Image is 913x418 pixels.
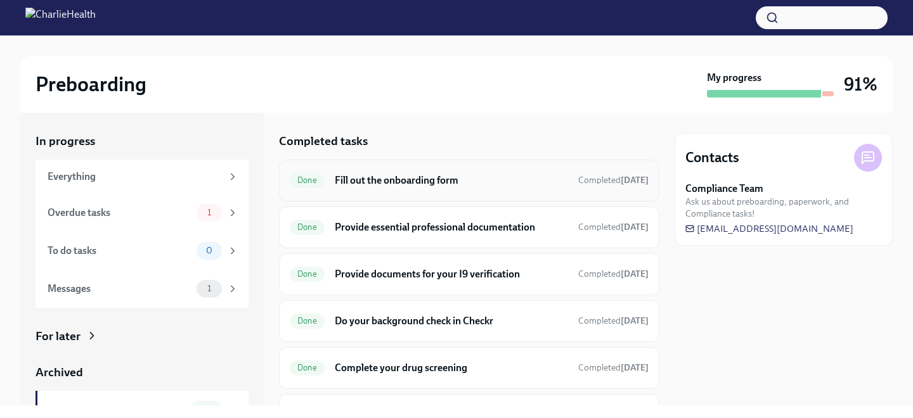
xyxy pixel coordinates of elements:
div: Messages [48,282,191,296]
a: DoneDo your background check in CheckrCompleted[DATE] [290,311,649,331]
span: August 19th, 2025 11:36 [578,268,649,280]
div: Overdue tasks [48,206,191,220]
span: 0 [198,246,220,255]
a: DoneProvide documents for your I9 verificationCompleted[DATE] [290,264,649,284]
a: DoneComplete your drug screeningCompleted[DATE] [290,358,649,378]
a: Archived [36,364,249,381]
div: Completed tasks [48,403,185,417]
span: 1 [200,284,219,293]
span: Completed [578,175,649,186]
strong: [DATE] [621,269,649,279]
h6: Complete your drug screening [335,361,568,375]
h6: Do your background check in Checkr [335,314,568,328]
span: 1 [200,208,219,217]
strong: [DATE] [621,222,649,232]
strong: [DATE] [621,362,649,373]
span: Done [290,175,325,185]
strong: Compliance Team [685,182,763,196]
a: Overdue tasks1 [36,194,249,232]
a: In progress [36,133,249,149]
a: For later [36,328,249,345]
div: Everything [48,170,222,184]
h3: 91% [844,73,877,96]
strong: [DATE] [621,315,649,326]
span: 10 [193,405,219,414]
span: Done [290,222,325,232]
h4: Contacts [685,148,739,167]
span: Done [290,316,325,326]
h6: Provide documents for your I9 verification [335,267,568,281]
span: August 19th, 2025 14:24 [578,362,649,374]
img: CharlieHealth [25,8,96,28]
span: August 18th, 2025 16:03 [578,221,649,233]
a: DoneFill out the onboarding formCompleted[DATE] [290,170,649,191]
h5: Completed tasks [279,133,368,149]
a: DoneProvide essential professional documentationCompleted[DATE] [290,217,649,237]
div: For later [36,328,81,345]
a: Messages1 [36,270,249,308]
span: Completed [578,269,649,279]
div: To do tasks [48,244,191,258]
span: Done [290,269,325,279]
strong: My progress [707,71,761,85]
a: To do tasks0 [36,232,249,270]
a: [EMAIL_ADDRESS][DOMAIN_NAME] [685,222,853,235]
h6: Provide essential professional documentation [335,220,568,234]
a: Everything [36,160,249,194]
span: Completed [578,362,649,373]
span: Completed [578,315,649,326]
strong: [DATE] [621,175,649,186]
h2: Preboarding [36,72,146,97]
span: Done [290,363,325,372]
span: August 18th, 2025 16:58 [578,315,649,327]
h6: Fill out the onboarding form [335,174,568,187]
span: Completed [578,222,649,232]
span: August 18th, 2025 16:10 [578,174,649,186]
span: Ask us about preboarding, paperwork, and Compliance tasks! [685,196,882,220]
